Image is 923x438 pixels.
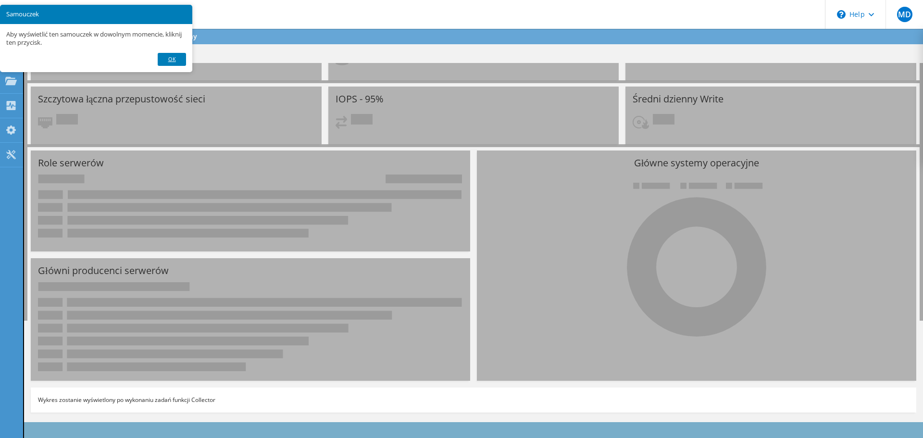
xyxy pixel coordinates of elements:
[837,10,846,19] svg: \n
[6,11,186,17] h3: Samouczek
[56,114,78,127] span: Oczekuje
[6,30,186,47] p: Aby wyświetlić ten samouczek w dowolnym momencie, kliknij ten przycisk.
[653,114,674,127] span: Oczekuje
[351,114,373,127] span: Oczekuje
[158,53,186,65] a: OK
[31,388,916,413] div: Wykres zostanie wyświetlony po wykonaniu zadań funkcji Collector
[897,7,912,22] span: MD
